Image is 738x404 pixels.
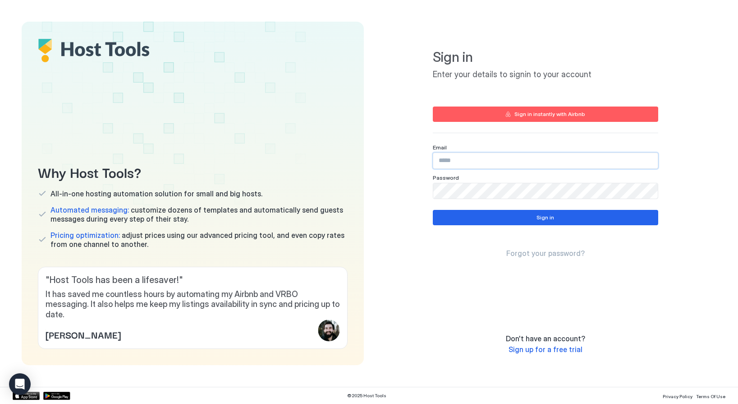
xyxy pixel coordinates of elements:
span: " Host Tools has been a lifesaver! " [46,274,340,286]
span: Terms Of Use [696,394,725,399]
span: adjust prices using our advanced pricing tool, and even copy rates from one channel to another. [50,231,348,249]
span: customize dozens of templates and automatically send guests messages during every step of their s... [50,205,348,223]
a: Google Play Store [43,392,70,400]
span: Pricing optimization: [50,231,120,240]
input: Input Field [433,183,658,199]
div: Open Intercom Messenger [9,373,31,395]
div: Sign in [536,214,554,222]
div: Sign in instantly with Airbnb [514,110,585,118]
a: Terms Of Use [696,391,725,400]
span: Don't have an account? [506,334,585,343]
a: Forgot your password? [506,249,585,258]
span: Sign in [433,49,658,66]
span: Email [433,144,447,151]
span: © 2025 Host Tools [347,393,386,399]
span: Password [433,174,459,181]
div: profile [318,320,340,341]
span: [PERSON_NAME] [46,328,121,341]
span: Why Host Tools? [38,162,348,182]
a: Sign up for a free trial [509,345,582,354]
span: Automated messaging: [50,205,129,214]
input: Input Field [433,153,658,168]
span: It has saved me countless hours by automating my Airbnb and VRBO messaging. It also helps me keep... [46,289,340,320]
a: App Store [13,392,40,400]
a: Privacy Policy [663,391,692,400]
span: Enter your details to signin to your account [433,70,658,80]
span: Privacy Policy [663,394,692,399]
span: All-in-one hosting automation solution for small and big hosts. [50,189,262,198]
button: Sign in instantly with Airbnb [433,107,658,122]
button: Sign in [433,210,658,225]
